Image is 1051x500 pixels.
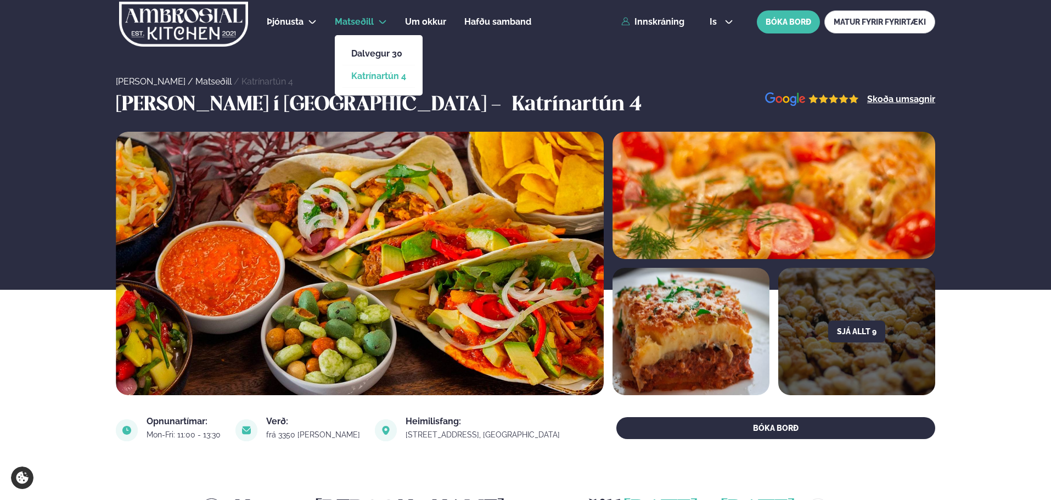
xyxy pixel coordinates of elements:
[116,132,604,395] img: image alt
[116,76,186,87] a: [PERSON_NAME]
[616,417,935,439] button: BÓKA BORÐ
[195,76,232,87] a: Matseðill
[464,15,531,29] a: Hafðu samband
[828,321,885,342] button: Sjá allt 9
[241,76,293,87] a: Katrínartún 4
[116,419,138,441] img: image alt
[116,92,507,119] h3: [PERSON_NAME] í [GEOGRAPHIC_DATA] -
[405,15,446,29] a: Um okkur
[335,16,374,27] span: Matseðill
[351,49,406,58] a: Dalvegur 30
[188,76,195,87] span: /
[464,16,531,27] span: Hafðu samband
[118,2,249,47] img: logo
[351,72,406,81] a: Katrínartún 4
[765,92,859,107] img: image alt
[612,268,769,395] img: image alt
[757,10,820,33] button: BÓKA BORÐ
[267,15,304,29] a: Þjónusta
[267,16,304,27] span: Þjónusta
[710,18,720,26] span: is
[824,10,935,33] a: MATUR FYRIR FYRIRTÆKI
[406,417,561,426] div: Heimilisfang:
[701,18,742,26] button: is
[11,467,33,489] a: Cookie settings
[512,92,642,119] h3: Katrínartún 4
[375,419,397,441] img: image alt
[235,419,257,441] img: image alt
[612,132,935,259] img: image alt
[405,16,446,27] span: Um okkur
[621,17,684,27] a: Innskráning
[867,95,935,104] a: Skoða umsagnir
[147,430,222,439] div: Mon-Fri: 11:00 - 13:30
[266,417,362,426] div: Verð:
[266,430,362,439] div: frá 3350 [PERSON_NAME]
[406,428,561,441] a: link
[335,15,374,29] a: Matseðill
[147,417,222,426] div: Opnunartímar:
[234,76,241,87] span: /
